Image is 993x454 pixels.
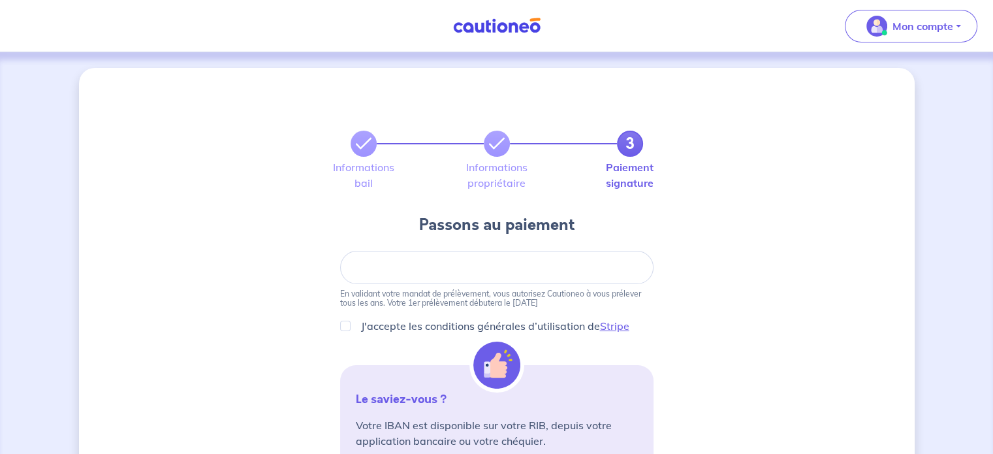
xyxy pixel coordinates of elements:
[617,131,643,157] a: 3
[845,10,977,42] button: illu_account_valid_menu.svgMon compte
[351,162,377,188] label: Informations bail
[600,319,629,332] a: Stripe
[892,18,953,34] p: Mon compte
[419,214,575,235] h4: Passons au paiement
[356,417,638,449] p: Votre IBAN est disponible sur votre RIB, depuis votre application bancaire ou votre chéquier.
[448,18,546,34] img: Cautioneo
[361,318,629,334] p: J'accepte les conditions générales d’utilisation de
[356,262,637,273] iframe: Cadre sécurisé pour la saisie de l'IBAN
[866,16,887,37] img: illu_account_valid_menu.svg
[473,342,520,389] img: illu_alert_hand.svg
[340,289,654,308] p: En validant votre mandat de prélèvement, vous autorisez Cautioneo à vous prélever tous les ans. V...
[484,162,510,188] label: Informations propriétaire
[356,391,638,407] p: Le saviez-vous ?
[617,162,643,188] label: Paiement signature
